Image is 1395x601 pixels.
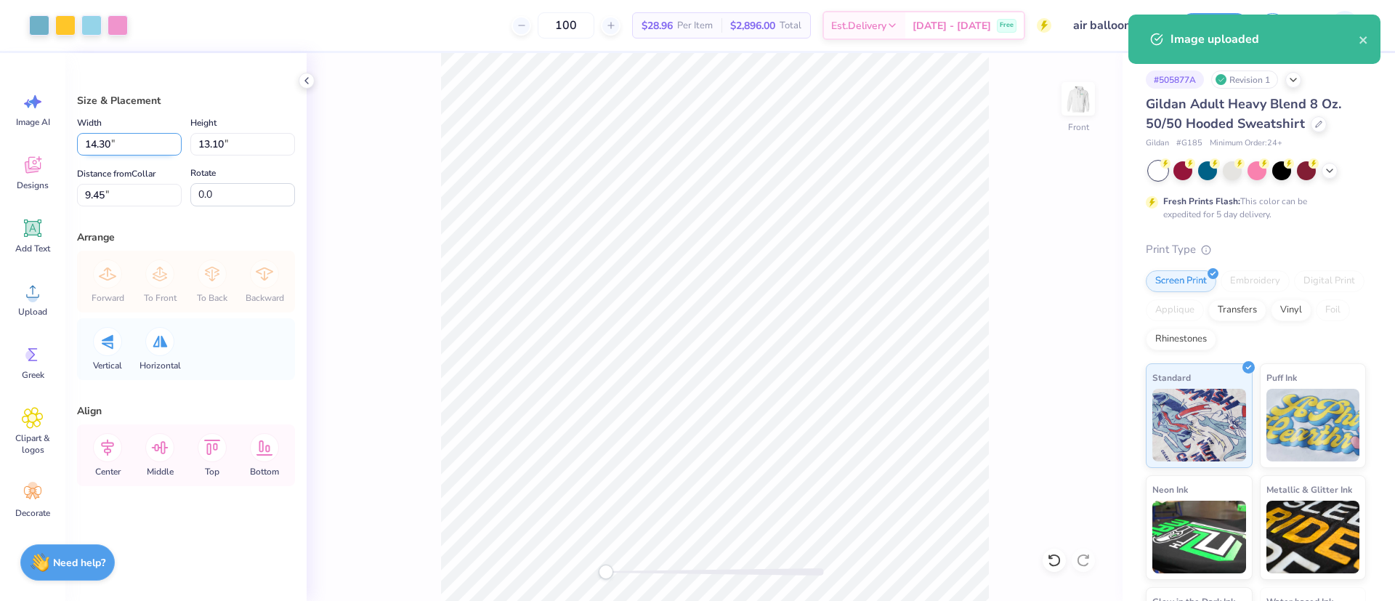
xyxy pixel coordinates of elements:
[1146,270,1216,292] div: Screen Print
[1146,137,1169,150] span: Gildan
[1163,195,1240,207] strong: Fresh Prints Flash:
[1068,121,1089,134] div: Front
[9,432,57,456] span: Clipart & logos
[780,18,801,33] span: Total
[1266,482,1352,497] span: Metallic & Glitter Ink
[1266,389,1360,461] img: Puff Ink
[1359,31,1369,48] button: close
[677,18,713,33] span: Per Item
[1000,20,1014,31] span: Free
[93,360,122,371] span: Vertical
[1294,270,1364,292] div: Digital Print
[15,507,50,519] span: Decorate
[1146,95,1341,132] span: Gildan Adult Heavy Blend 8 Oz. 50/50 Hooded Sweatshirt
[1064,84,1093,113] img: Front
[1163,195,1342,221] div: This color can be expedited for 5 day delivery.
[1170,31,1359,48] div: Image uploaded
[1211,70,1278,89] div: Revision 1
[77,403,295,419] div: Align
[1176,137,1202,150] span: # G185
[250,466,279,477] span: Bottom
[190,164,216,182] label: Rotate
[538,12,594,39] input: – –
[22,369,44,381] span: Greek
[599,565,613,579] div: Accessibility label
[139,360,181,371] span: Horizontal
[1303,11,1366,40] a: RM
[77,165,155,182] label: Distance from Collar
[95,466,121,477] span: Center
[16,116,50,128] span: Image AI
[15,243,50,254] span: Add Text
[831,18,886,33] span: Est. Delivery
[1152,482,1188,497] span: Neon Ink
[18,306,47,318] span: Upload
[147,466,174,477] span: Middle
[77,230,295,245] div: Arrange
[1266,501,1360,573] img: Metallic & Glitter Ink
[1146,328,1216,350] div: Rhinestones
[1152,370,1191,385] span: Standard
[1152,389,1246,461] img: Standard
[17,180,49,191] span: Designs
[642,18,673,33] span: $28.96
[190,114,217,132] label: Height
[913,18,991,33] span: [DATE] - [DATE]
[1210,137,1282,150] span: Minimum Order: 24 +
[1221,270,1290,292] div: Embroidery
[77,93,295,108] div: Size & Placement
[1146,241,1366,258] div: Print Type
[1330,11,1359,40] img: Roberta Manuel
[1266,370,1297,385] span: Puff Ink
[205,466,219,477] span: Top
[1146,299,1204,321] div: Applique
[1316,299,1350,321] div: Foil
[77,114,102,132] label: Width
[1271,299,1311,321] div: Vinyl
[730,18,775,33] span: $2,896.00
[1146,70,1204,89] div: # 505877A
[1062,11,1169,40] input: Untitled Design
[53,556,105,570] strong: Need help?
[1152,501,1246,573] img: Neon Ink
[1208,299,1266,321] div: Transfers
